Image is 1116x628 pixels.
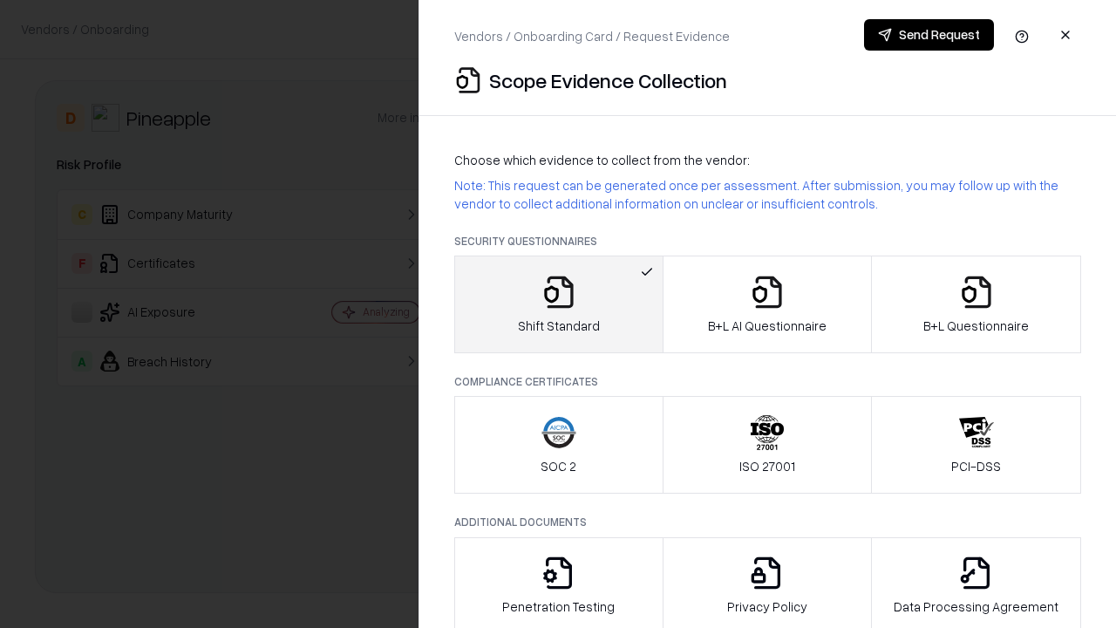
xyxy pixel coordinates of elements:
button: SOC 2 [454,396,663,494]
p: ISO 27001 [739,457,795,475]
p: Choose which evidence to collect from the vendor: [454,151,1081,169]
p: Penetration Testing [502,597,615,616]
p: B+L Questionnaire [923,317,1029,335]
p: Privacy Policy [727,597,807,616]
button: Shift Standard [454,256,663,353]
p: Security Questionnaires [454,234,1081,249]
button: Send Request [864,19,994,51]
p: Additional Documents [454,515,1081,529]
p: Scope Evidence Collection [489,66,727,94]
p: Note: This request can be generated once per assessment. After submission, you may follow up with... [454,176,1081,213]
p: PCI-DSS [951,457,1001,475]
p: Data Processing Agreement [894,597,1058,616]
p: B+L AI Questionnaire [708,317,827,335]
button: PCI-DSS [871,396,1081,494]
button: ISO 27001 [663,396,873,494]
p: Compliance Certificates [454,374,1081,389]
p: Shift Standard [518,317,600,335]
p: Vendors / Onboarding Card / Request Evidence [454,27,730,45]
button: B+L Questionnaire [871,256,1081,353]
p: SOC 2 [541,457,576,475]
button: B+L AI Questionnaire [663,256,873,353]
